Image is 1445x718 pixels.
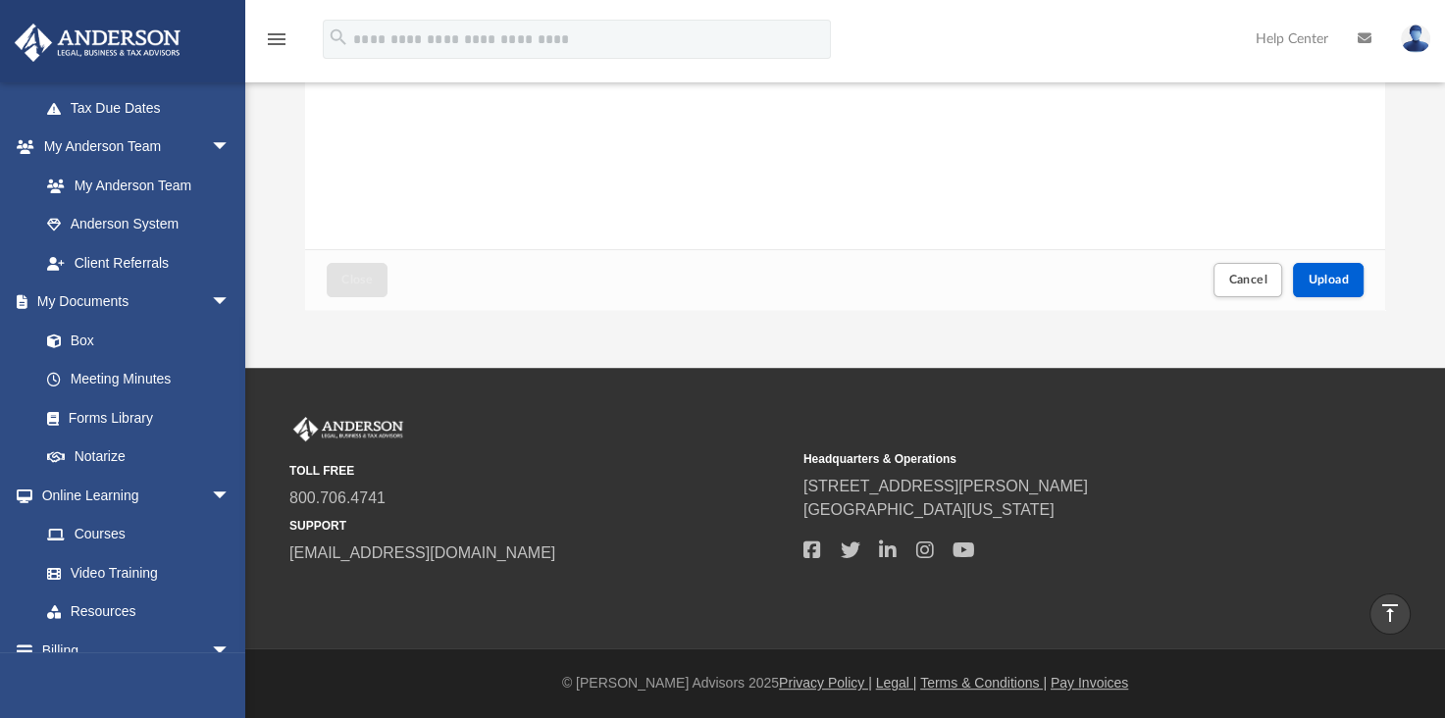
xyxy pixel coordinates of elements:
small: TOLL FREE [289,462,790,480]
span: Close [341,274,373,285]
a: Box [27,321,240,360]
a: Meeting Minutes [27,360,250,399]
a: Anderson System [27,205,250,244]
a: Online Learningarrow_drop_down [14,476,250,515]
span: arrow_drop_down [211,128,250,168]
a: Pay Invoices [1051,675,1128,691]
a: My Documentsarrow_drop_down [14,282,250,322]
a: [EMAIL_ADDRESS][DOMAIN_NAME] [289,544,555,561]
img: User Pic [1401,25,1430,53]
a: Resources [27,592,250,632]
i: menu [265,27,288,51]
a: Billingarrow_drop_down [14,631,260,670]
a: [GEOGRAPHIC_DATA][US_STATE] [803,501,1055,518]
a: Forms Library [27,398,240,437]
span: arrow_drop_down [211,282,250,323]
a: Courses [27,515,250,554]
small: SUPPORT [289,517,790,535]
span: Cancel [1228,274,1267,285]
span: Upload [1308,274,1349,285]
a: Terms & Conditions | [920,675,1047,691]
a: Legal | [876,675,917,691]
img: Anderson Advisors Platinum Portal [9,24,186,62]
span: arrow_drop_down [211,476,250,516]
a: vertical_align_top [1369,593,1411,635]
a: Client Referrals [27,243,250,282]
a: [STREET_ADDRESS][PERSON_NAME] [803,478,1088,494]
small: Headquarters & Operations [803,450,1304,468]
a: My Anderson Team [27,166,240,205]
div: © [PERSON_NAME] Advisors 2025 [245,673,1445,693]
a: Notarize [27,437,250,477]
button: Close [327,263,387,297]
i: vertical_align_top [1378,601,1402,625]
a: menu [265,37,288,51]
a: Tax Due Dates [27,88,260,128]
a: My Anderson Teamarrow_drop_down [14,128,250,167]
a: Privacy Policy | [779,675,872,691]
button: Cancel [1213,263,1282,297]
a: 800.706.4741 [289,489,386,506]
a: Video Training [27,553,240,592]
i: search [328,26,349,48]
span: arrow_drop_down [211,631,250,671]
img: Anderson Advisors Platinum Portal [289,417,407,442]
button: Upload [1293,263,1364,297]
